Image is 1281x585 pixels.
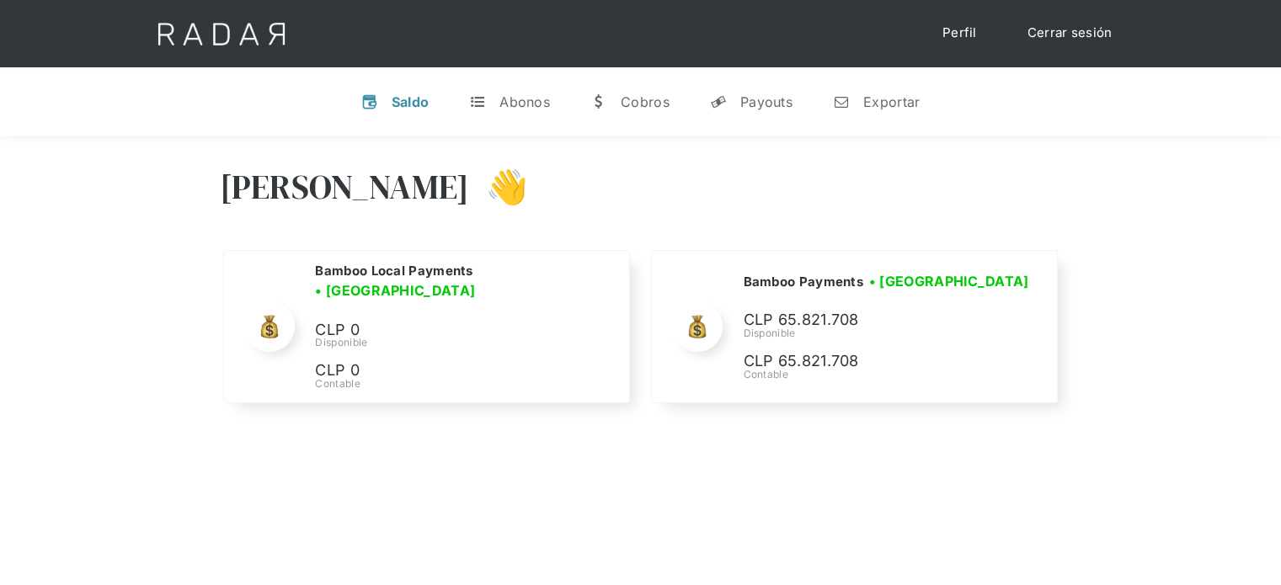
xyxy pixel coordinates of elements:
div: Contable [315,376,608,391]
div: y [710,93,727,110]
h2: Bamboo Local Payments [315,263,472,279]
h3: 👋 [469,166,528,208]
div: Exportar [863,93,920,110]
p: CLP 0 [315,359,568,383]
div: v [361,93,378,110]
div: Contable [743,367,1034,382]
div: Cobros [621,93,670,110]
div: t [469,93,486,110]
p: CLP 65.821.708 [743,349,995,374]
div: Saldo [392,93,430,110]
div: Abonos [499,93,550,110]
h3: • [GEOGRAPHIC_DATA] [315,280,475,300]
div: Disponible [743,326,1034,341]
a: Perfil [926,17,994,50]
h3: [PERSON_NAME] [220,166,470,208]
p: CLP 65.821.708 [743,308,995,332]
a: Cerrar sesión [1011,17,1129,50]
p: CLP 0 [315,318,568,343]
h2: Bamboo Payments [743,274,863,290]
div: Payouts [740,93,793,110]
div: w [590,93,607,110]
div: n [833,93,850,110]
div: Disponible [315,335,608,350]
h3: • [GEOGRAPHIC_DATA] [869,271,1029,291]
